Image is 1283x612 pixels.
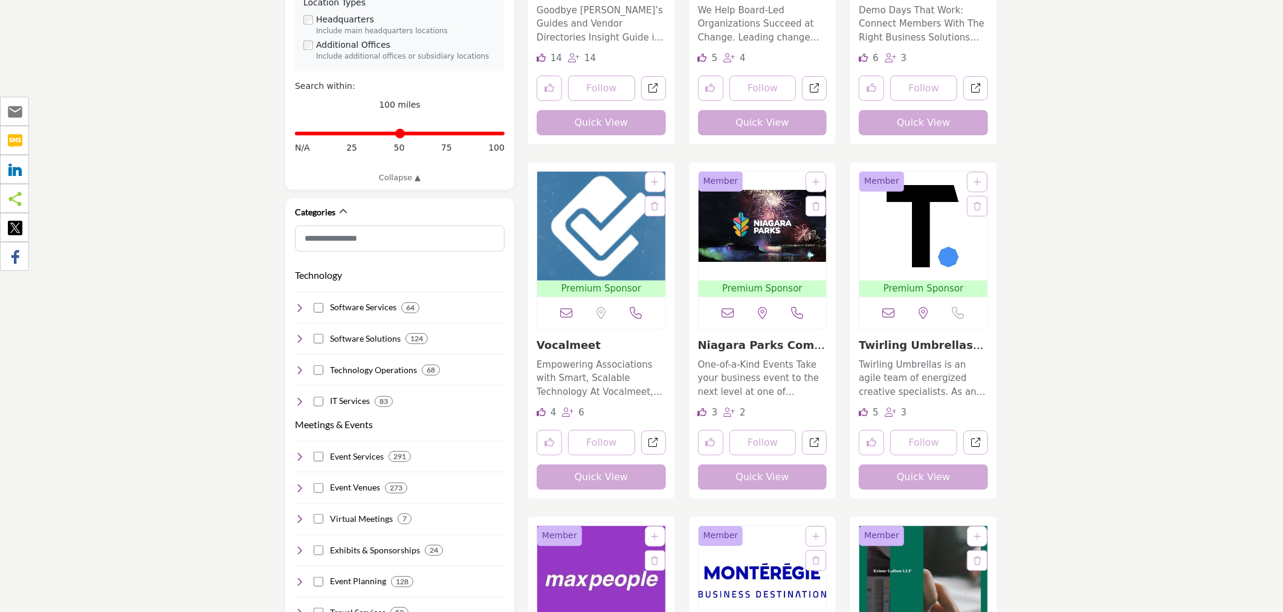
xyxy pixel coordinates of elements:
p: We Help Board-Led Organizations Succeed at Change. Leading change that sticks is challenging - ev... [698,4,827,45]
h4: Software Services: Software development and support services [330,301,396,313]
h4: Technology Operations: Services for managing technology operations [330,364,417,376]
a: One-of-a-Kind Events Take your business event to the next level at one of [GEOGRAPHIC_DATA]’ uniq... [698,355,827,399]
p: Empowering Associations with Smart, Scalable Technology At Vocalmeet, we specialize in delivering... [537,358,666,399]
div: Followers [885,406,907,420]
a: Add To List [812,532,819,541]
p: Goodbye [PERSON_NAME]’s Guides and Vendor Directories Insight Guide is a business marketplace pla... [537,4,666,45]
a: Open Listing in new tab [859,172,987,297]
b: 7 [402,515,407,523]
input: Select Event Planning checkbox [314,577,323,587]
label: Headquarters [316,13,374,26]
span: Member [703,529,738,542]
p: Demo Days That Work: Connect Members With The Right Business Solutions Matchbox produces category... [859,4,988,45]
span: 3 [712,407,718,418]
span: 3 [901,53,907,63]
a: Open niagara-parks-commission in new tab [802,431,827,455]
button: Follow [890,76,957,101]
span: 6 [578,407,584,418]
a: Twirling Umbrellas is an agile team of energized creative specialists. As an independent agency, ... [859,355,988,399]
div: 83 Results For IT Services [375,396,393,407]
h4: Event Venues: Venues for hosting events [330,481,380,493]
a: We Help Board-Led Organizations Succeed at Change. Leading change that sticks is challenging - ev... [698,1,827,45]
span: 100 miles [379,100,421,109]
div: 128 Results For Event Planning [391,576,413,587]
i: Likes [537,408,546,417]
span: 5 [712,53,718,63]
h4: Software Solutions: Software solutions and applications [330,333,401,345]
a: Open honest-agency in new tab [802,76,827,101]
span: 50 [394,142,405,154]
input: Select IT Services checkbox [314,397,323,406]
span: 25 [346,142,357,154]
a: Add To List [974,532,981,541]
a: Add To List [651,532,659,541]
div: 273 Results For Event Venues [385,483,407,493]
b: 24 [430,546,438,555]
span: 3 [901,407,907,418]
p: One-of-a-Kind Events Take your business event to the next level at one of [GEOGRAPHIC_DATA]’ uniq... [698,358,827,399]
span: 6 [873,53,879,63]
button: Follow [568,430,635,455]
a: Twirling Umbrellas L... [859,339,983,365]
a: Open twirling-umbrellas-ltd in new tab [963,431,988,455]
input: Select Virtual Meetings checkbox [314,514,323,524]
img: Vocalmeet [537,172,665,281]
span: 100 [488,142,505,154]
p: Twirling Umbrellas is an agile team of energized creative specialists. As an independent agency, ... [859,358,988,399]
h4: Event Planning: Professional event planning services [330,575,386,587]
div: 24 Results For Exhibits & Sponsorships [425,545,443,556]
span: 75 [441,142,452,154]
div: Include additional offices or subsidiary locations [316,51,496,62]
b: 291 [393,452,406,461]
div: Followers [568,51,596,65]
button: Quick View [698,464,827,490]
span: 14 [551,53,562,63]
a: Open matchbox in new tab [963,76,988,101]
div: Include main headquarters locations [316,26,496,37]
i: Likes [698,53,707,62]
img: Twirling Umbrellas Ltd. [859,172,987,281]
span: Member [864,529,899,542]
button: Follow [729,430,797,455]
b: 83 [380,397,388,406]
a: Add To List [651,177,659,187]
h4: Virtual Meetings: Virtual meeting platforms and services [330,513,393,525]
button: Like listing [859,76,884,101]
button: Follow [729,76,797,101]
h3: Meetings & Events [295,417,373,432]
span: Premium Sponsor [701,282,824,296]
button: Like listing [698,76,723,101]
a: Niagara Parks Commis... [698,339,826,365]
button: Like listing [698,430,723,455]
div: Followers [563,406,585,420]
a: Open vocalmeet in new tab [641,431,666,455]
button: Quick View [859,110,988,135]
input: Select Event Services checkbox [314,452,323,461]
h2: Categories [295,206,335,218]
label: Additional Offices [316,39,390,51]
input: Select Technology Operations checkbox [314,365,323,375]
button: Like listing [537,76,562,101]
a: Demo Days That Work: Connect Members With The Right Business Solutions Matchbox produces category... [859,1,988,45]
span: 4 [740,53,746,63]
span: Premium Sponsor [862,282,985,296]
h4: Exhibits & Sponsorships: Exhibition and sponsorship services [330,544,420,556]
span: 4 [551,407,557,418]
b: 124 [410,334,423,343]
div: 64 Results For Software Services [401,302,419,313]
span: 5 [873,407,879,418]
span: 2 [740,407,746,418]
span: Premium Sponsor [540,282,663,296]
span: N/A [295,142,310,154]
button: Quick View [537,110,666,135]
input: Select Exhibits & Sponsorships checkbox [314,545,323,555]
b: 273 [390,484,402,492]
h3: Vocalmeet [537,339,666,352]
a: Open Listing in new tab [537,172,665,297]
span: 14 [584,53,596,63]
a: Add To List [974,177,981,187]
span: Member [864,175,899,187]
button: Follow [568,76,635,101]
button: Like listing [859,430,884,455]
input: Search Category [295,226,505,252]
